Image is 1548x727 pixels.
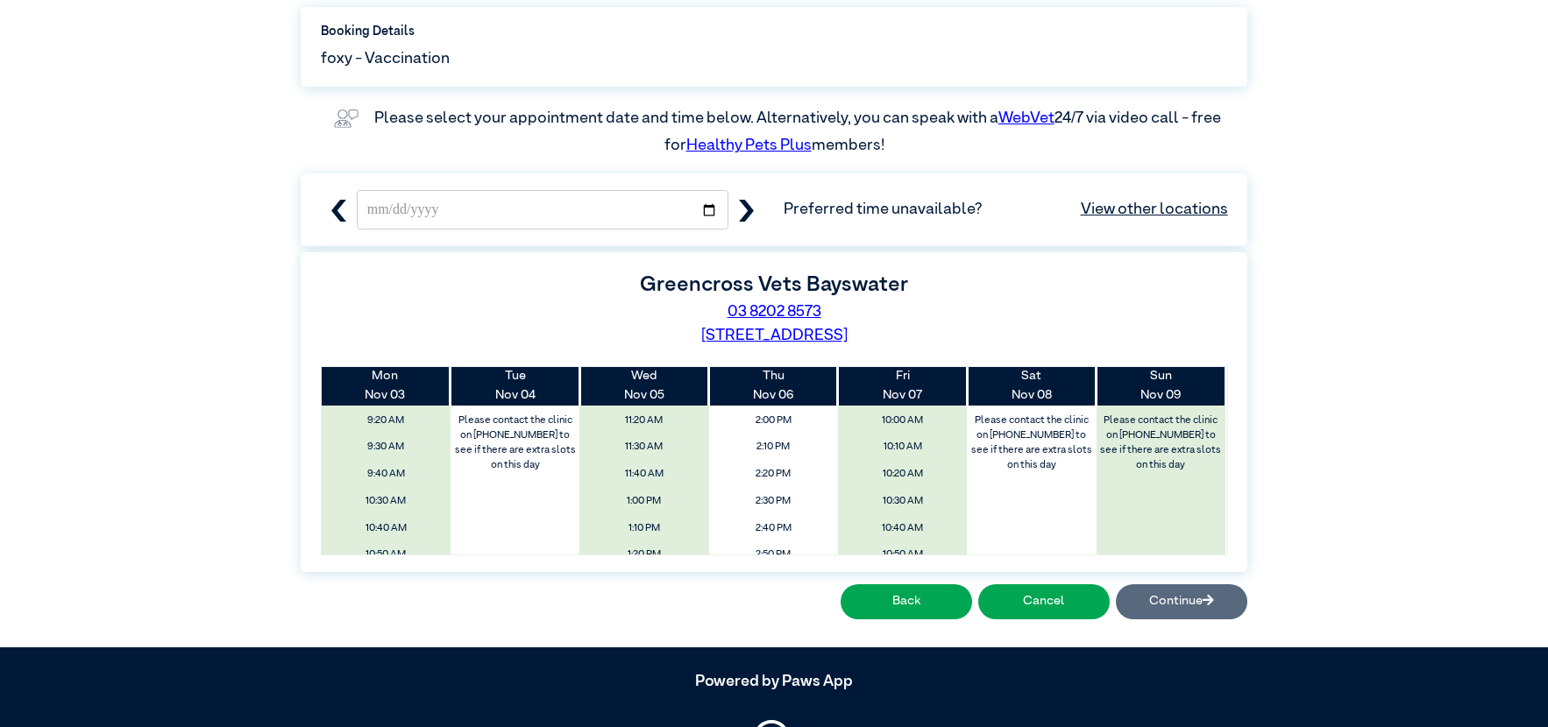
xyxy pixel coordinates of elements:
span: 2:50 PM [714,544,833,567]
th: Nov 04 [451,367,579,405]
span: Preferred time unavailable? [784,198,1228,222]
span: 10:30 AM [327,490,445,512]
span: 10:00 AM [843,409,962,432]
button: Back [841,584,972,619]
label: Greencross Vets Bayswater [640,274,908,295]
th: Nov 03 [322,367,451,405]
th: Nov 07 [838,367,967,405]
a: [STREET_ADDRESS] [701,328,848,343]
span: 2:20 PM [714,463,833,486]
span: 1:10 PM [585,517,703,540]
span: 9:30 AM [327,436,445,459]
span: 10:50 AM [843,544,962,567]
th: Nov 06 [709,367,838,405]
label: Booking Details [321,23,1228,42]
a: WebVet [998,110,1054,126]
span: 10:20 AM [843,463,962,486]
span: 9:40 AM [327,463,445,486]
span: 11:40 AM [585,463,703,486]
span: 10:50 AM [327,544,445,567]
span: 10:10 AM [843,436,962,459]
span: 10:40 AM [843,517,962,540]
span: foxy - Vaccination [321,47,450,71]
button: Cancel [978,584,1110,619]
span: 2:00 PM [714,409,833,432]
span: 1:00 PM [585,490,703,512]
th: Nov 08 [967,367,1096,405]
a: Healthy Pets Plus [686,138,812,153]
a: View other locations [1081,198,1228,222]
span: 9:20 AM [327,409,445,432]
th: Nov 05 [579,367,708,405]
span: 2:40 PM [714,517,833,540]
label: Please contact the clinic on [PHONE_NUMBER] to see if there are extra slots on this day [969,409,1095,477]
span: 10:40 AM [327,517,445,540]
a: 03 8202 8573 [728,304,821,320]
span: 10:30 AM [843,490,962,512]
span: 1:20 PM [585,544,703,567]
th: Nov 09 [1097,367,1225,405]
label: Please select your appointment date and time below. Alternatively, you can speak with a 24/7 via ... [374,110,1224,154]
span: 2:30 PM [714,490,833,512]
label: Please contact the clinic on [PHONE_NUMBER] to see if there are extra slots on this day [1097,409,1224,477]
span: 11:20 AM [585,409,703,432]
span: 11:30 AM [585,436,703,459]
img: vet [327,102,365,134]
span: 2:10 PM [714,436,833,459]
h5: Powered by Paws App [301,673,1247,692]
label: Please contact the clinic on [PHONE_NUMBER] to see if there are extra slots on this day [452,409,579,477]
